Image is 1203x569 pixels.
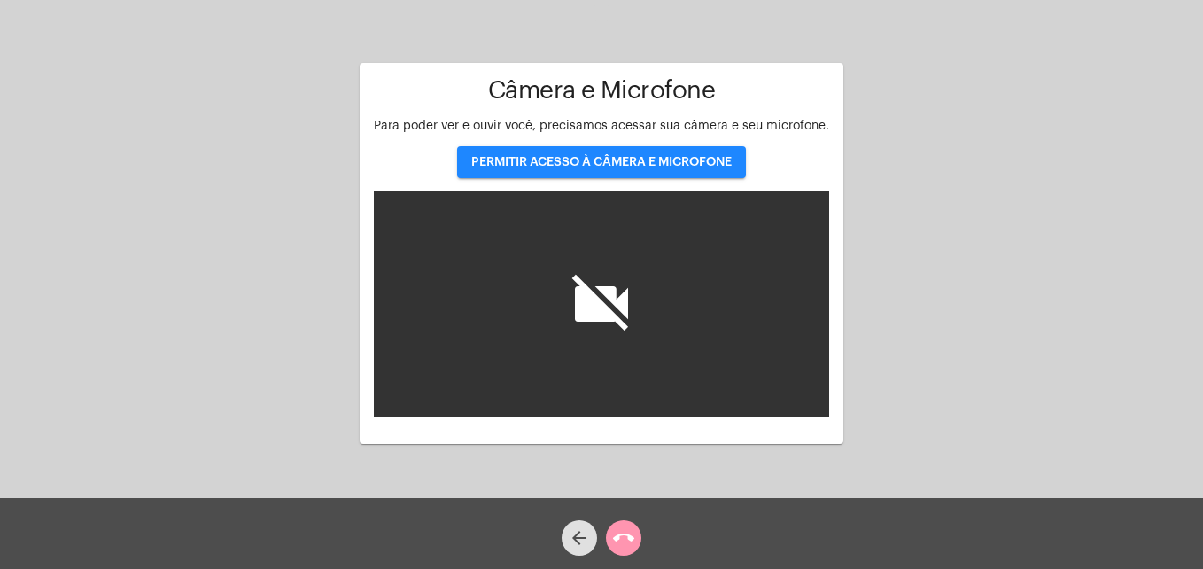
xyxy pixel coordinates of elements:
span: PERMITIR ACESSO À CÂMERA E MICROFONE [471,156,732,168]
span: Para poder ver e ouvir você, precisamos acessar sua câmera e seu microfone. [374,120,829,132]
button: PERMITIR ACESSO À CÂMERA E MICROFONE [457,146,746,178]
mat-icon: call_end [613,527,634,549]
h1: Câmera e Microfone [374,77,829,105]
mat-icon: arrow_back [569,527,590,549]
i: videocam_off [566,269,637,339]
